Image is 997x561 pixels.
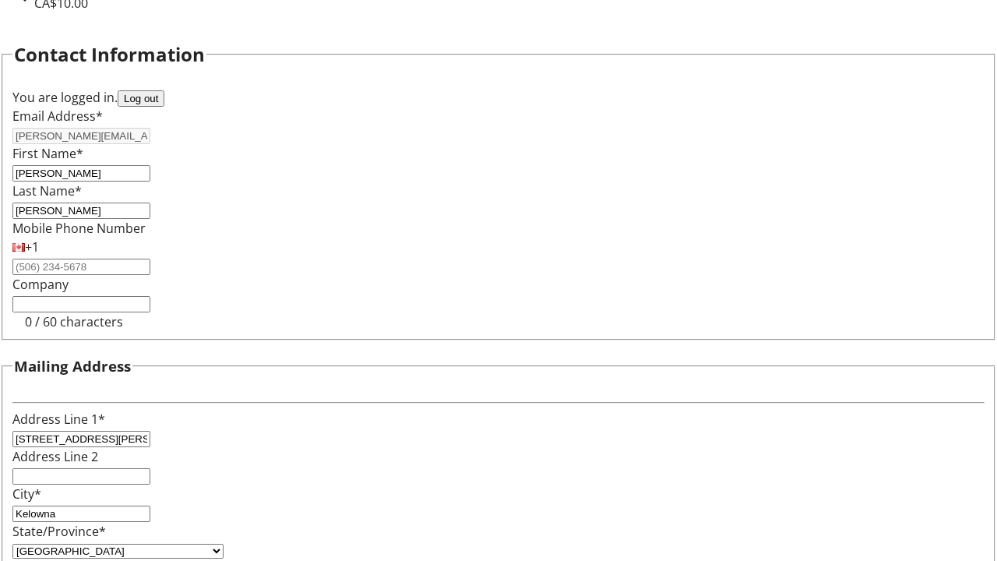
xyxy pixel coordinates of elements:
[14,355,131,377] h3: Mailing Address
[12,523,106,540] label: State/Province*
[12,108,103,125] label: Email Address*
[12,485,41,503] label: City*
[118,90,164,107] button: Log out
[12,276,69,293] label: Company
[12,431,150,447] input: Address
[12,220,146,237] label: Mobile Phone Number
[14,41,205,69] h2: Contact Information
[12,182,82,199] label: Last Name*
[25,313,123,330] tr-character-limit: 0 / 60 characters
[12,411,105,428] label: Address Line 1*
[12,88,985,107] div: You are logged in.
[12,506,150,522] input: City
[12,259,150,275] input: (506) 234-5678
[12,145,83,162] label: First Name*
[12,448,98,465] label: Address Line 2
